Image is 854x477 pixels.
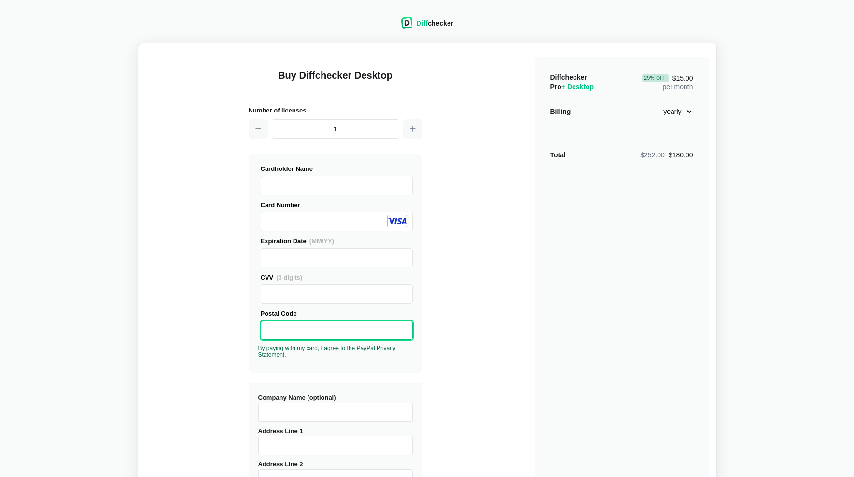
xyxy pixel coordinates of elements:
[550,73,587,81] span: Diffchecker
[272,119,399,139] input: 1
[276,274,302,281] span: (3 digits)
[249,69,422,94] h1: Buy Diffchecker Desktop
[642,72,693,92] div: per month
[550,151,566,159] strong: Total
[258,427,413,455] label: Address Line 1
[261,236,413,246] div: Expiration Date
[261,272,413,282] div: CVV
[550,83,594,91] span: Pro
[258,345,396,358] a: By paying with my card, I agree to the PayPal Privacy Statement.
[417,19,428,27] span: Diff
[265,176,408,195] iframe: Secure Credit Card Frame - Cardholder Name
[258,436,413,455] input: Address Line 1
[261,309,413,319] div: Postal Code
[642,74,668,82] div: 29 % Off
[258,403,413,422] input: Company Name (optional)
[258,394,413,422] label: Company Name (optional)
[261,200,413,210] div: Card Number
[265,285,408,303] iframe: Secure Credit Card Frame - CVV
[265,249,408,267] iframe: Secure Credit Card Frame - Expiration Date
[550,107,571,116] div: Billing
[309,238,334,245] span: (MM/YY)
[249,105,422,115] h2: Number of licenses
[561,83,594,91] span: + Desktop
[417,18,453,28] div: checker
[640,151,665,159] span: $252.00
[401,17,413,29] img: Diffchecker logo
[265,321,408,339] iframe: Secure Credit Card Frame - Postal Code
[265,212,408,231] iframe: Secure Credit Card Frame - Credit Card Number
[261,164,413,174] div: Cardholder Name
[401,23,453,30] a: Diffchecker logoDiffchecker
[640,150,693,160] div: $180.00
[642,74,693,82] span: $15.00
